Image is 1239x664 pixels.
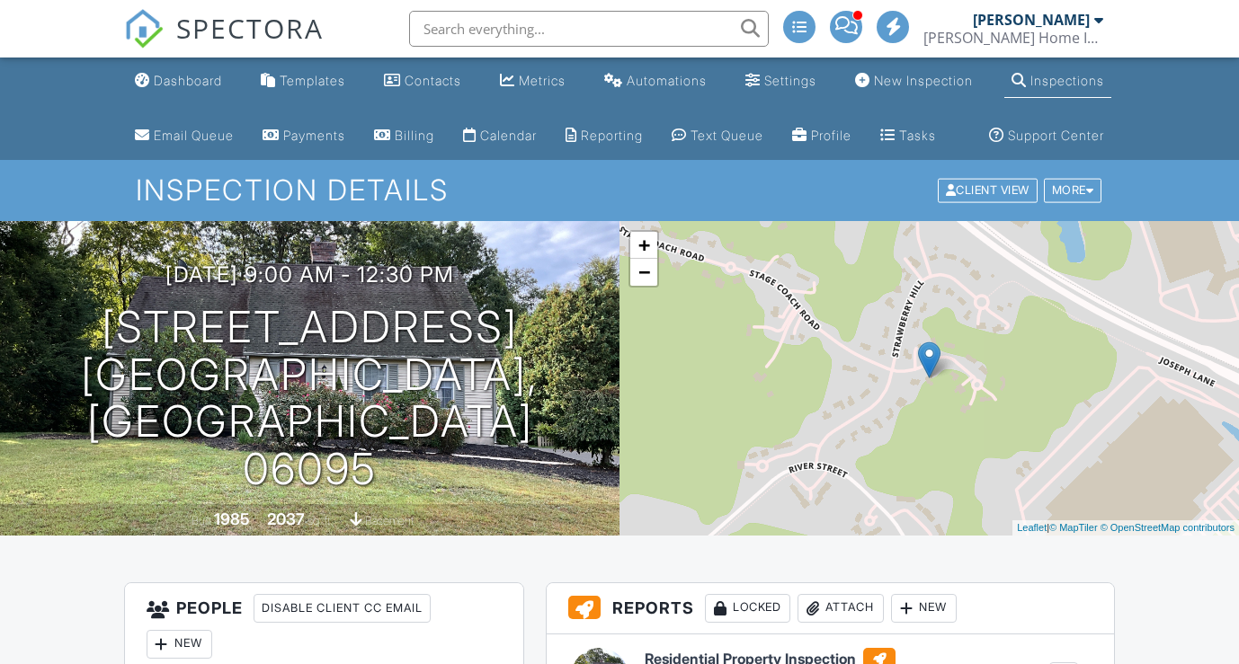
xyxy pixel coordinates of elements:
[923,29,1103,47] div: Angell Home Inspection Services, LLC
[154,73,222,88] div: Dashboard
[1049,522,1098,533] a: © MapTiler
[597,65,714,98] a: Automations (Advanced)
[128,65,229,98] a: Dashboard
[308,514,333,527] span: sq. ft.
[124,24,324,62] a: SPECTORA
[811,128,851,143] div: Profile
[1012,520,1239,536] div: |
[1008,128,1104,143] div: Support Center
[480,128,537,143] div: Calendar
[365,514,414,527] span: basement
[938,179,1038,203] div: Client View
[124,9,164,49] img: The Best Home Inspection Software - Spectora
[558,120,650,153] a: Reporting
[29,304,591,493] h1: [STREET_ADDRESS] [GEOGRAPHIC_DATA], [GEOGRAPHIC_DATA] 06095
[409,11,769,47] input: Search everything...
[519,73,566,88] div: Metrics
[1004,65,1111,98] a: Inspections
[973,11,1090,29] div: [PERSON_NAME]
[630,232,657,259] a: Zoom in
[581,128,643,143] div: Reporting
[367,120,441,153] a: Billing
[764,73,816,88] div: Settings
[664,120,771,153] a: Text Queue
[630,259,657,286] a: Zoom out
[377,65,468,98] a: Contacts
[1101,522,1235,533] a: © OpenStreetMap contributors
[267,509,305,528] div: 2037
[738,65,824,98] a: Settings
[214,509,250,528] div: 1985
[456,120,544,153] a: Calendar
[1017,522,1047,533] a: Leaflet
[1030,73,1104,88] div: Inspections
[899,128,936,143] div: Tasks
[255,120,352,153] a: Payments
[798,594,884,623] div: Attach
[982,120,1111,153] a: Support Center
[785,120,859,153] a: Company Profile
[154,128,234,143] div: Email Queue
[136,174,1104,206] h1: Inspection Details
[848,65,980,98] a: New Inspection
[493,65,573,98] a: Metrics
[254,65,352,98] a: Templates
[395,128,434,143] div: Billing
[165,262,454,287] h3: [DATE] 9:00 am - 12:30 pm
[691,128,763,143] div: Text Queue
[873,120,943,153] a: Tasks
[280,73,345,88] div: Templates
[128,120,241,153] a: Email Queue
[627,73,707,88] div: Automations
[547,583,1114,634] h3: Reports
[405,73,461,88] div: Contacts
[874,73,973,88] div: New Inspection
[891,594,957,623] div: New
[936,182,1042,196] a: Client View
[705,594,790,623] div: Locked
[1044,179,1102,203] div: More
[147,630,212,659] div: New
[283,128,345,143] div: Payments
[176,9,324,47] span: SPECTORA
[254,594,431,623] div: Disable Client CC Email
[192,514,211,527] span: Built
